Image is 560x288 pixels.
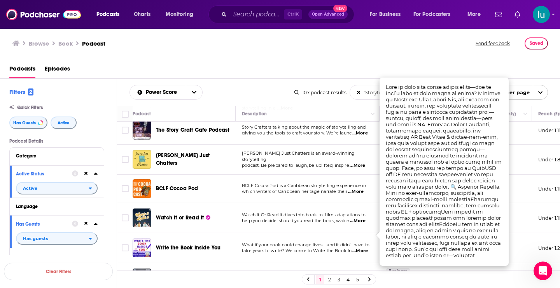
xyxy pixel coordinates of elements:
[23,237,48,241] span: Has guests
[156,152,210,166] span: [PERSON_NAME] Just Chatters
[242,183,366,188] span: BCLF Cocoa Pod is a Caribbean storytelling experience in
[368,110,378,119] button: Column Actions
[492,8,505,21] a: Show notifications dropdown
[16,169,72,178] button: Active Status
[9,117,47,129] button: Has Guests
[16,232,98,245] button: open menu
[335,275,343,284] a: 3
[525,37,548,49] button: Saved
[134,9,150,20] span: Charts
[17,105,43,110] span: Quick Filters
[344,275,352,284] a: 4
[156,127,229,133] span: The Story Craft Cafe Podcast
[133,179,151,198] img: BCLF Cocoa Pod
[122,244,129,251] span: Toggle select row
[133,239,151,257] img: Write the Book Inside You
[493,87,530,99] span: 25 per page
[462,8,490,21] button: open menu
[386,268,410,274] a: Business
[230,8,284,21] input: Search podcasts, credits, & more...
[511,8,523,21] a: Show notifications dropdown
[146,90,180,95] span: Power Score
[6,7,81,22] img: Podchaser - Follow, Share and Rate Podcasts
[533,6,550,23] span: Logged in as lusodano
[156,214,210,222] a: Watch It or Read It
[386,84,502,258] span: Lore ip dolo sita conse adipis elits—doe te inci’u labo et dolo magna al enima? Minimve qu Nostr ...
[122,127,129,134] span: Toggle select row
[534,261,552,280] iframe: Intercom live chat
[348,189,364,195] span: ...More
[9,88,33,95] h2: Filters
[316,275,324,284] a: 1
[533,6,550,23] button: Show profile menu
[186,85,202,99] button: open menu
[122,156,129,163] span: Toggle select row
[166,9,193,20] span: Monitoring
[160,8,203,21] button: open menu
[133,121,151,140] a: The Story Craft Cafe Podcast
[294,90,346,95] div: 107 podcast results
[16,182,98,194] h2: filter dropdown
[156,244,220,251] span: Write the Book Inside You
[23,186,37,191] span: Active
[45,62,70,78] span: Episodes
[242,189,347,194] span: which writers of Caribbean heritage narrate their
[16,219,72,228] button: Has Guests
[58,40,73,47] h1: Book
[58,121,70,125] span: Active
[242,248,352,253] span: take years to write? Welcome to Write the Book In
[364,8,410,21] button: open menu
[91,8,129,21] button: open menu
[51,117,77,129] button: Active
[242,130,352,136] span: giving you the tools to craft your story. We’re launc
[350,218,366,224] span: ...More
[350,163,365,169] span: ...More
[16,201,98,211] button: Language
[156,185,198,192] span: BCLF Cocoa Pod
[16,221,67,227] div: Has Guests
[13,121,36,125] span: Has Guests
[129,85,203,100] h2: Choose List sort
[16,251,98,261] button: Brand Safety & Suitability
[133,208,151,227] img: Watch It or Read It
[156,152,233,167] a: [PERSON_NAME] Just Chatters
[133,109,151,118] div: Podcast
[467,9,481,20] span: More
[242,124,366,130] span: Story Crafters talking about the magic of storytelling and
[16,182,98,194] button: open menu
[352,248,368,254] span: ...More
[16,204,93,209] div: Language
[133,269,151,287] img: Beyond the Book
[29,40,49,47] h3: Browse
[242,242,369,247] span: What if your book could change lives—and it didn’t have to
[16,153,93,159] div: Category
[122,214,129,221] span: Toggle select row
[530,41,543,46] span: Saved
[16,171,67,177] div: Active Status
[242,218,349,223] span: help you decide: should you read the book, watch
[353,275,361,284] a: 5
[130,90,186,95] button: open menu
[9,138,104,144] p: Podcast Details
[96,9,119,20] span: Podcasts
[4,263,113,280] button: Clear Filters
[16,254,91,260] div: Brand Safety & Suitability
[216,5,362,23] div: Search podcasts, credits, & more...
[133,150,151,169] a: Jacqui Just Chatters
[16,232,98,245] h2: filter dropdown
[9,62,35,78] a: Podcasts
[122,185,129,192] span: Toggle select row
[242,163,349,168] span: podcast. Be prepared to laugh, be uplifted, inspire
[28,88,33,95] span: 2
[493,85,548,100] button: open menu
[242,150,355,162] span: [PERSON_NAME] Just Chatters is an award-winning storytelling
[370,9,401,20] span: For Business
[129,8,155,21] a: Charts
[284,9,302,19] span: Ctrl K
